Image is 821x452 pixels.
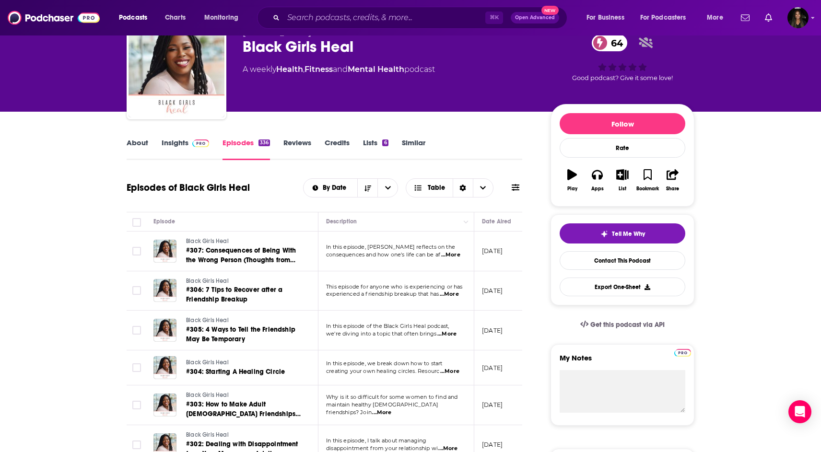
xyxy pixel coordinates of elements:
[635,163,660,197] button: Bookmark
[600,230,608,238] img: tell me why sparkle
[132,401,141,409] span: Toggle select row
[326,216,357,227] div: Description
[132,440,141,449] span: Toggle select row
[276,65,303,74] a: Health
[326,251,440,258] span: consequences and how one's life can be af
[303,65,305,74] span: ,
[186,238,229,244] span: Black Girls Heal
[761,10,776,26] a: Show notifications dropdown
[406,178,493,197] button: Choose View
[326,290,439,297] span: experienced a friendship breakup that has
[326,283,463,290] span: This episode for anyone who is experiencing or has
[440,290,459,298] span: ...More
[165,11,186,24] span: Charts
[186,317,229,324] span: Black Girls Heal
[591,186,604,192] div: Apps
[266,7,576,29] div: Search podcasts, credits, & more...
[634,10,700,25] button: open menu
[129,22,224,117] img: Black Girls Heal
[223,138,270,160] a: Episodes336
[192,139,209,147] img: Podchaser Pro
[186,285,301,304] a: #306: 7 Tips to Recover after a Friendship Breakup
[326,330,436,337] span: we're diving into a topic that often brings
[326,323,449,329] span: In this episode of the Black Girls Heal podcast,
[186,286,282,303] span: #306: 7 Tips to Recover after a Friendship Breakup
[326,401,438,416] span: maintain healthy [DEMOGRAPHIC_DATA] friendships? Join
[560,278,685,296] button: Export One-Sheet
[132,363,141,372] span: Toggle select row
[515,15,555,20] span: Open Advanced
[511,12,559,23] button: Open AdvancedNew
[186,359,300,367] a: Black Girls Heal
[674,348,691,357] a: Pro website
[674,349,691,357] img: Podchaser Pro
[482,364,503,372] p: [DATE]
[428,185,445,191] span: Table
[590,321,665,329] span: Get this podcast via API
[186,278,229,284] span: Black Girls Heal
[402,138,425,160] a: Similar
[787,7,809,28] img: User Profile
[440,368,459,375] span: ...More
[198,10,251,25] button: open menu
[560,138,685,158] div: Rate
[186,246,296,274] span: #307: Consequences of Being With the Wrong Person (Thoughts from [GEOGRAPHIC_DATA])
[132,286,141,295] span: Toggle select row
[186,367,300,377] a: #304: Starting A Healing Circle
[186,325,295,343] span: #305: 4 Ways to Tell the Friendship May Be Temporary
[186,391,301,400] a: Black Girls Heal
[186,392,229,398] span: Black Girls Heal
[326,360,442,367] span: In this episode, we break down how to start
[186,316,301,325] a: Black Girls Heal
[567,186,577,192] div: Play
[303,178,399,197] h2: Choose List sort
[377,179,398,197] button: open menu
[153,216,175,227] div: Episode
[482,287,503,295] p: [DATE]
[460,216,472,228] button: Column Actions
[482,440,503,449] p: [DATE]
[666,186,679,192] div: Share
[482,216,511,227] div: Date Aired
[132,326,141,335] span: Toggle select row
[127,182,250,194] h1: Episodes of Black Girls Heal
[204,11,238,24] span: Monitoring
[326,394,457,400] span: Why is it so difficult for some women to find and
[551,28,694,88] div: 64Good podcast? Give it some love!
[560,223,685,243] button: tell me why sparkleTell Me Why
[348,65,404,74] a: Mental Health
[159,10,191,25] a: Charts
[586,11,624,24] span: For Business
[541,6,559,15] span: New
[560,251,685,270] a: Contact This Podcast
[304,185,358,191] button: open menu
[453,179,473,197] div: Sort Direction
[560,163,585,197] button: Play
[186,359,229,366] span: Black Girls Heal
[437,330,457,338] span: ...More
[572,74,673,81] span: Good podcast? Give it some love!
[112,10,160,25] button: open menu
[186,431,301,440] a: Black Girls Heal
[186,400,301,419] a: #303: How to Make Adult [DEMOGRAPHIC_DATA] Friendships with [PERSON_NAME]
[560,353,685,370] label: My Notes
[660,163,685,197] button: Share
[119,11,147,24] span: Podcasts
[326,437,427,444] span: In this episode, I talk about managing
[162,138,209,160] a: InsightsPodchaser Pro
[636,186,659,192] div: Bookmark
[601,35,628,51] span: 64
[482,247,503,255] p: [DATE]
[323,185,350,191] span: By Date
[326,243,455,250] span: In this episode, [PERSON_NAME] reflects on the
[788,400,811,423] div: Open Intercom Messenger
[8,9,100,27] img: Podchaser - Follow, Share and Rate Podcasts
[592,35,628,51] a: 64
[787,7,809,28] button: Show profile menu
[485,12,503,24] span: ⌘ K
[707,11,723,24] span: More
[580,10,636,25] button: open menu
[560,113,685,134] button: Follow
